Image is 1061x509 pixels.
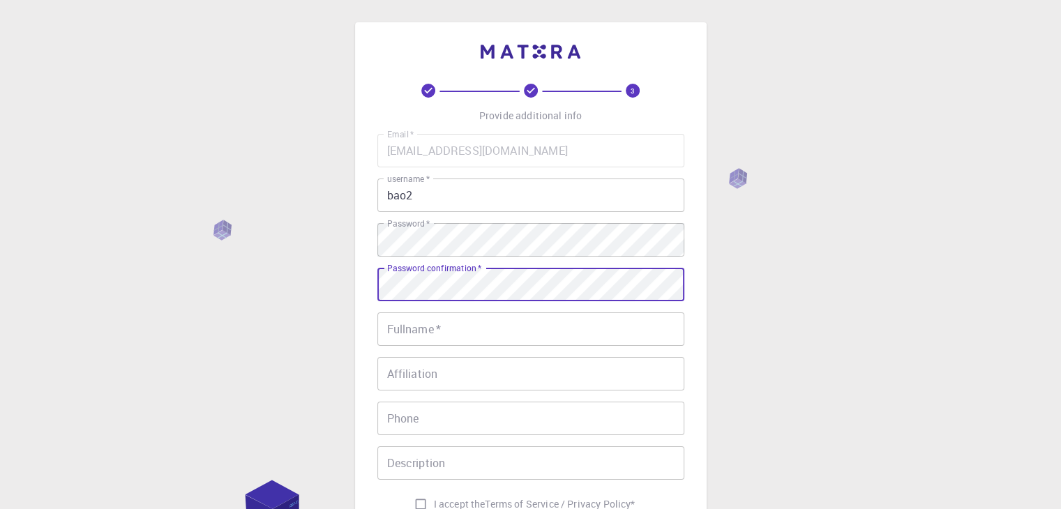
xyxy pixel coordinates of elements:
label: Password confirmation [387,262,481,274]
text: 3 [631,86,635,96]
p: Provide additional info [479,109,582,123]
label: username [387,173,430,185]
label: Email [387,128,414,140]
label: Password [387,218,430,229]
